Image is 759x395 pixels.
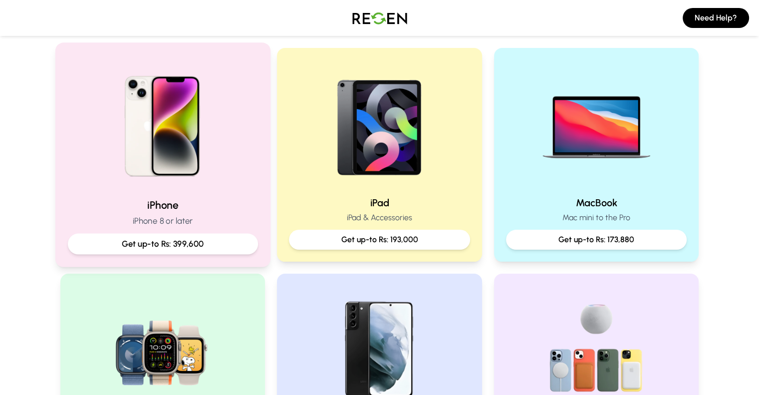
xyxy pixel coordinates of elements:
img: iPad [315,60,443,188]
p: iPad & Accessories [289,212,470,224]
h2: iPhone [67,198,257,212]
p: Get up-to Rs: 399,600 [76,238,249,250]
button: Need Help? [683,8,749,28]
img: iPhone [95,55,230,190]
img: Logo [345,4,415,32]
p: Get up-to Rs: 173,880 [514,234,679,246]
p: Mac mini to the Pro [506,212,687,224]
h2: MacBook [506,196,687,210]
p: iPhone 8 or later [67,215,257,227]
h2: iPad [289,196,470,210]
img: MacBook [532,60,660,188]
p: Get up-to Rs: 193,000 [297,234,462,246]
